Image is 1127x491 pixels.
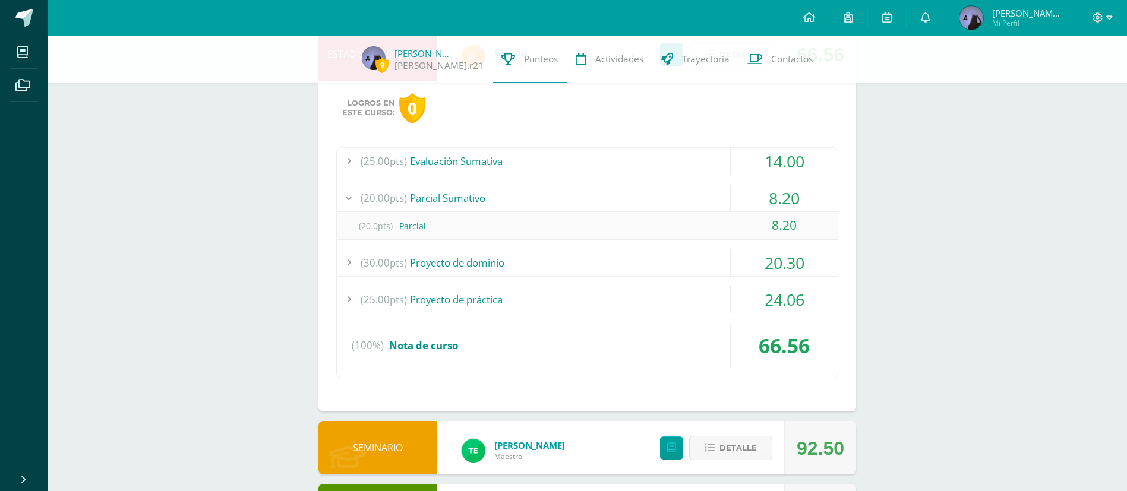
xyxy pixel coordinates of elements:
[731,185,838,211] div: 8.20
[337,148,838,175] div: Evaluación Sumativa
[342,99,394,118] span: Logros en este curso:
[394,47,454,59] a: [PERSON_NAME]
[394,59,484,72] a: [PERSON_NAME].r21
[362,46,386,70] img: 1095dd9e86c34dc9bc13546696431850.png
[719,437,757,459] span: Detalle
[959,6,983,30] img: 1095dd9e86c34dc9bc13546696431850.png
[992,18,1063,28] span: Mi Perfil
[494,439,565,451] a: [PERSON_NAME]
[738,36,822,83] a: Contactos
[361,148,407,175] span: (25.00pts)
[731,323,838,368] div: 66.56
[524,53,558,65] span: Punteos
[361,249,407,276] span: (30.00pts)
[493,36,567,83] a: Punteos
[682,53,730,65] span: Trayectoria
[361,286,407,313] span: (25.00pts)
[689,436,772,460] button: Detalle
[992,7,1063,19] span: [PERSON_NAME][DATE]
[595,53,643,65] span: Actividades
[797,422,844,475] div: 92.50
[337,286,838,313] div: Proyecto de práctica
[337,213,838,239] div: Parcial
[731,249,838,276] div: 20.30
[731,212,838,239] div: 8.20
[337,185,838,211] div: Parcial Sumativo
[361,185,407,211] span: (20.00pts)
[494,451,565,461] span: Maestro
[318,421,437,474] div: SEMINARIO
[462,439,485,463] img: 43d3dab8d13cc64d9a3940a0882a4dc3.png
[352,323,384,368] span: (100%)
[337,249,838,276] div: Proyecto de dominio
[731,148,838,175] div: 14.00
[771,53,813,65] span: Contactos
[375,58,389,72] span: 9
[567,36,652,83] a: Actividades
[399,93,425,123] div: 0
[731,286,838,313] div: 24.06
[352,213,399,239] span: (20.0pts)
[652,36,738,83] a: Trayectoria
[389,338,458,352] span: Nota de curso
